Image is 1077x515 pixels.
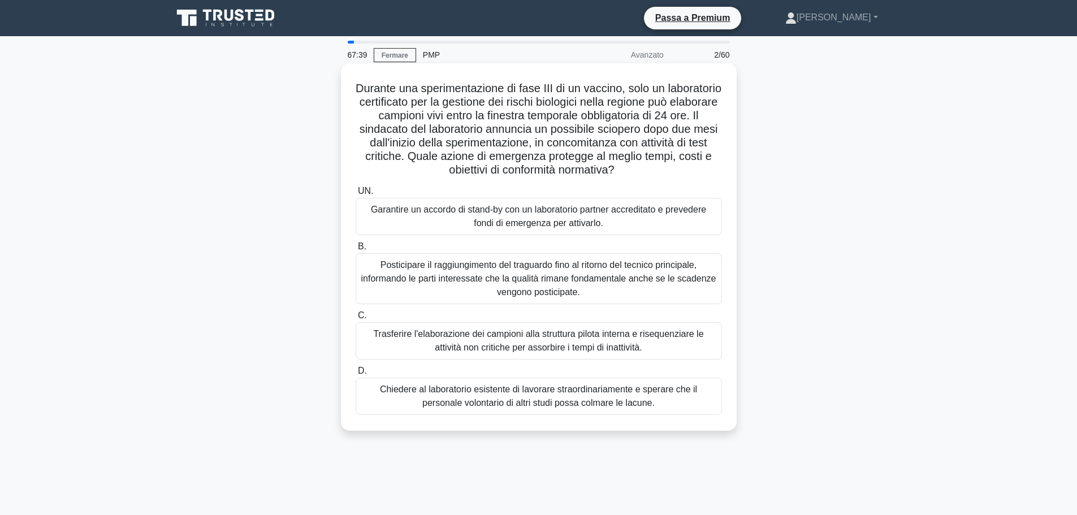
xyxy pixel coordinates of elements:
[382,51,408,59] font: Fermare
[358,366,367,375] font: D.
[373,329,703,352] font: Trasferire l'elaborazione dei campioni alla struttura pilota interna e risequenziare le attività ...
[380,384,697,408] font: Chiedere al laboratorio esistente di lavorare straordinariamente e sperare che il personale volon...
[358,186,374,196] font: UN.
[758,6,905,29] a: [PERSON_NAME]
[714,50,729,59] font: 2/60
[374,48,416,62] a: Fermare
[631,50,664,59] font: Avanzato
[361,260,716,297] font: Posticipare il raggiungimento del traguardo fino al ritorno del tecnico principale, informando le...
[371,205,706,228] font: Garantire un accordo di stand-by con un laboratorio partner accreditato e prevedere fondi di emer...
[423,50,440,59] font: PMP
[648,11,737,25] a: Passa a Premium
[797,12,871,22] font: [PERSON_NAME]
[348,50,367,59] font: 67:39
[356,82,721,176] font: Durante una sperimentazione di fase III di un vaccino, solo un laboratorio certificato per la ges...
[358,241,366,251] font: B.
[655,13,730,23] font: Passa a Premium
[358,310,367,320] font: C.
